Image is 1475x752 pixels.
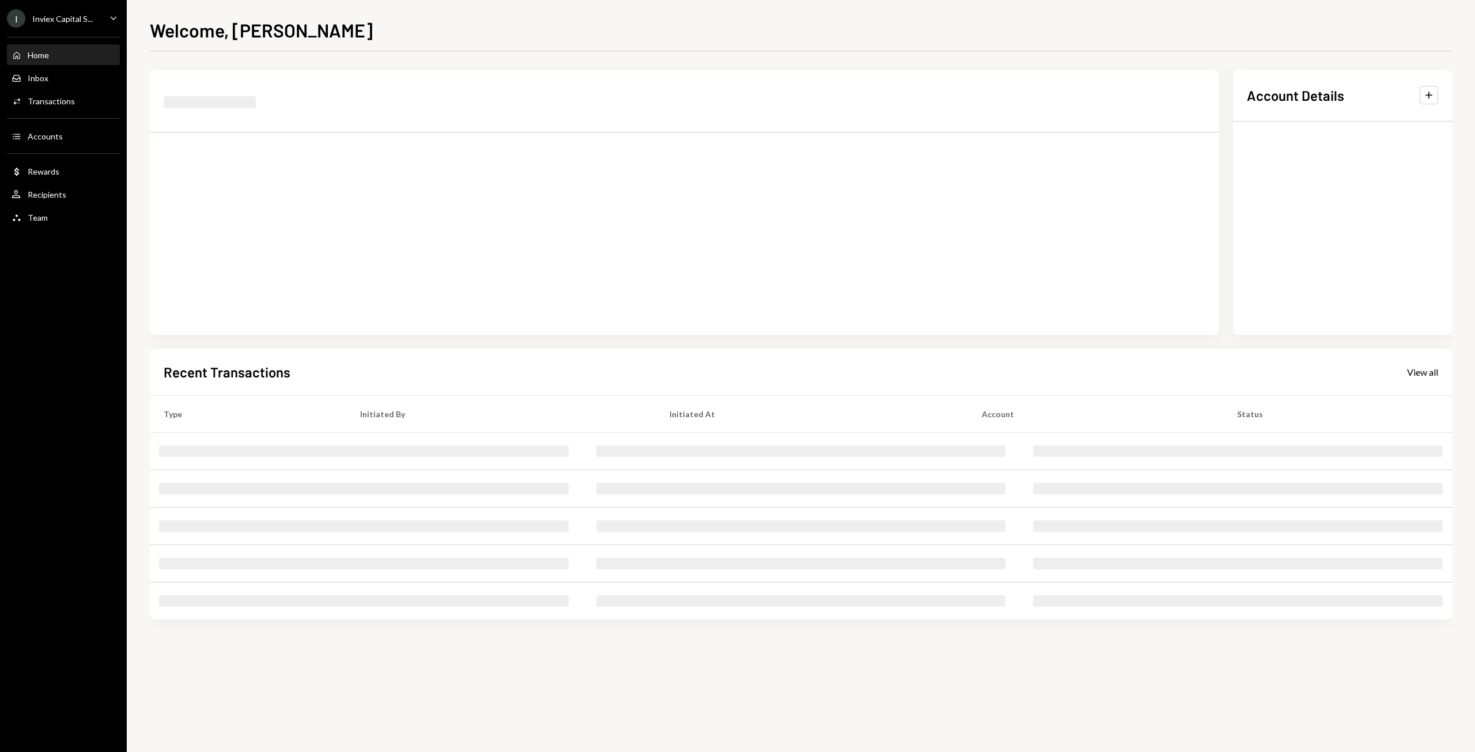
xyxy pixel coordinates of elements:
[968,395,1223,432] th: Account
[1223,395,1452,432] th: Status
[150,18,373,41] h1: Welcome, [PERSON_NAME]
[1407,366,1438,378] div: View all
[28,190,66,199] div: Recipients
[28,131,63,141] div: Accounts
[164,362,290,381] h2: Recent Transactions
[7,184,120,205] a: Recipients
[7,44,120,65] a: Home
[7,207,120,228] a: Team
[28,96,75,106] div: Transactions
[7,126,120,146] a: Accounts
[28,73,48,83] div: Inbox
[150,395,346,432] th: Type
[656,395,968,432] th: Initiated At
[7,161,120,182] a: Rewards
[28,50,49,60] div: Home
[346,395,656,432] th: Initiated By
[1407,365,1438,378] a: View all
[7,67,120,88] a: Inbox
[7,90,120,111] a: Transactions
[7,9,25,28] div: I
[32,14,93,24] div: Inviex Capital S...
[1247,86,1344,105] h2: Account Details
[28,213,48,222] div: Team
[28,167,59,176] div: Rewards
